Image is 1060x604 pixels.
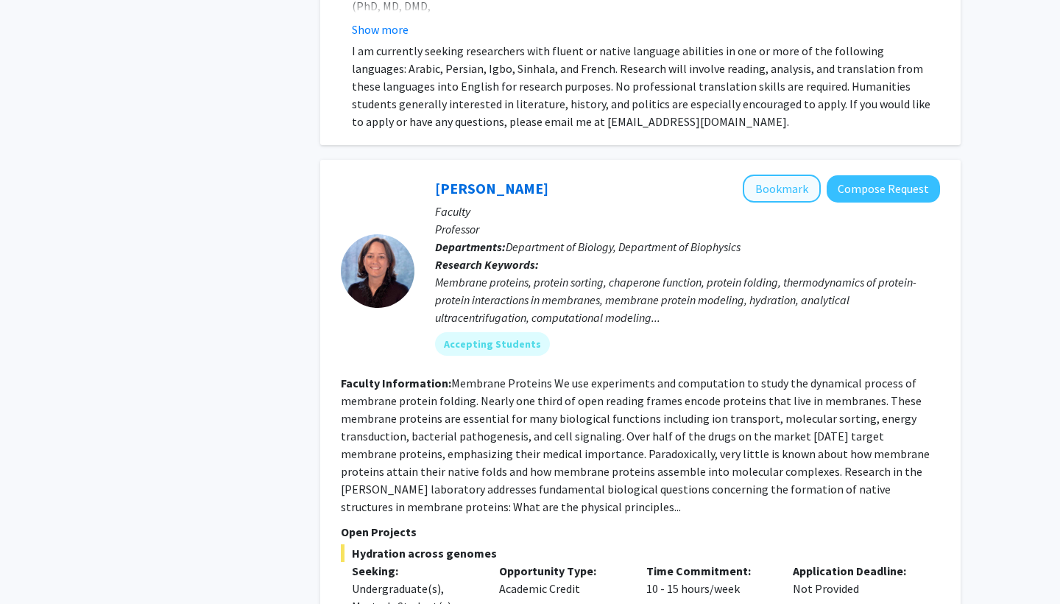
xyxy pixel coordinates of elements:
[793,562,918,580] p: Application Deadline:
[352,21,409,38] button: Show more
[743,175,821,203] button: Add Karen Fleming to Bookmarks
[11,538,63,593] iframe: Chat
[499,562,624,580] p: Opportunity Type:
[435,239,506,254] b: Departments:
[341,544,940,562] span: Hydration across genomes
[506,239,741,254] span: Department of Biology, Department of Biophysics
[341,376,930,514] fg-read-more: Membrane Proteins We use experiments and computation to study the dynamical process of membrane p...
[435,257,539,272] b: Research Keywords:
[352,562,477,580] p: Seeking:
[435,220,940,238] p: Professor
[435,273,940,326] div: Membrane proteins, protein sorting, chaperone function, protein folding, thermodynamics of protei...
[435,179,548,197] a: [PERSON_NAME]
[435,332,550,356] mat-chip: Accepting Students
[435,203,940,220] p: Faculty
[341,523,940,541] p: Open Projects
[646,562,771,580] p: Time Commitment:
[827,175,940,203] button: Compose Request to Karen Fleming
[352,42,940,130] p: I am currently seeking researchers with fluent or native language abilities in one or more of the...
[341,376,451,390] b: Faculty Information:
